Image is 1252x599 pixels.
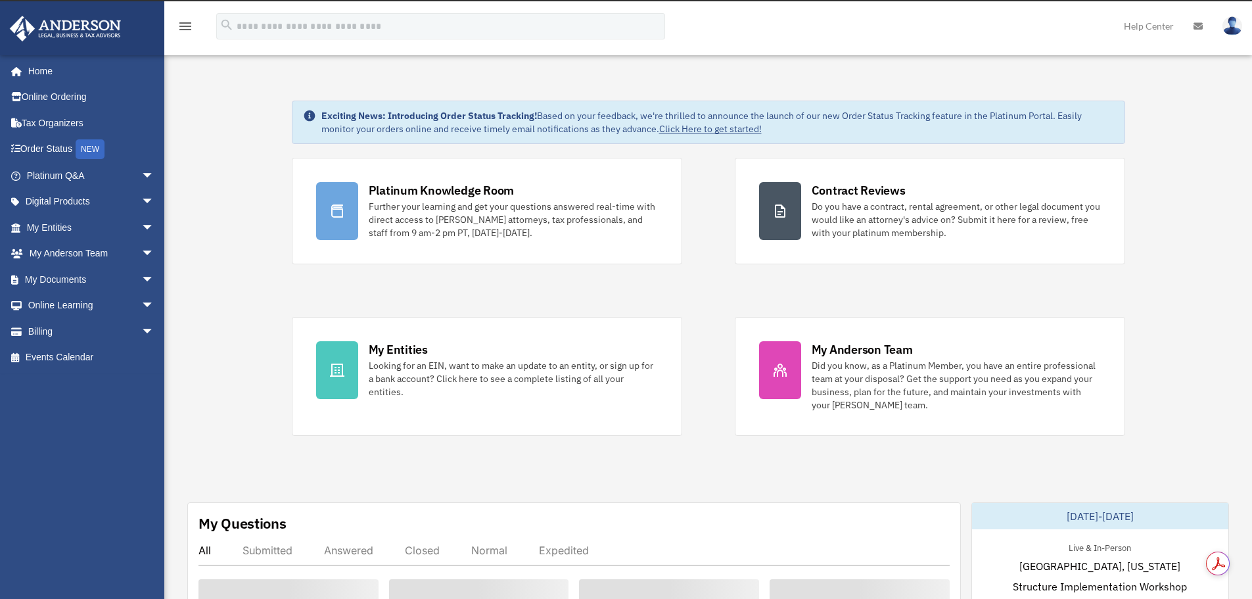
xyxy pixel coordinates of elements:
div: [DATE]-[DATE] [972,503,1228,529]
a: Click Here to get started! [659,123,762,135]
img: User Pic [1222,16,1242,36]
div: Contract Reviews [812,182,906,199]
a: My Documentsarrow_drop_down [9,266,174,293]
i: search [220,18,234,32]
a: Home [9,58,168,84]
a: Digital Productsarrow_drop_down [9,189,174,215]
span: arrow_drop_down [141,241,168,268]
span: Structure Implementation Workshop [1013,579,1187,594]
a: Online Learningarrow_drop_down [9,293,174,319]
div: Did you know, as a Platinum Member, you have an entire professional team at your disposal? Get th... [812,359,1101,412]
span: arrow_drop_down [141,162,168,189]
div: My Questions [198,514,287,533]
a: My Anderson Teamarrow_drop_down [9,241,174,267]
img: Anderson Advisors Platinum Portal [6,16,125,41]
div: Platinum Knowledge Room [369,182,515,199]
span: arrow_drop_down [141,214,168,241]
a: Platinum Knowledge Room Further your learning and get your questions answered real-time with dire... [292,158,682,264]
div: Do you have a contract, rental agreement, or other legal document you would like an attorney's ad... [812,200,1101,239]
strong: Exciting News: Introducing Order Status Tracking! [321,110,537,122]
a: Online Ordering [9,84,174,110]
span: arrow_drop_down [141,266,168,293]
a: Platinum Q&Aarrow_drop_down [9,162,174,189]
a: Events Calendar [9,345,174,371]
a: My Entitiesarrow_drop_down [9,214,174,241]
div: Live & In-Person [1058,540,1142,554]
span: arrow_drop_down [141,189,168,216]
div: Expedited [539,544,589,557]
span: arrow_drop_down [141,293,168,320]
a: Billingarrow_drop_down [9,318,174,345]
div: Closed [405,544,440,557]
div: NEW [76,139,104,159]
span: arrow_drop_down [141,318,168,345]
a: Tax Organizers [9,110,174,136]
div: Submitted [243,544,292,557]
a: My Anderson Team Did you know, as a Platinum Member, you have an entire professional team at your... [735,317,1125,436]
div: Further your learning and get your questions answered real-time with direct access to [PERSON_NAM... [369,200,658,239]
a: My Entities Looking for an EIN, want to make an update to an entity, or sign up for a bank accoun... [292,317,682,436]
span: [GEOGRAPHIC_DATA], [US_STATE] [1019,558,1180,574]
div: Normal [471,544,507,557]
div: My Entities [369,341,428,358]
div: My Anderson Team [812,341,913,358]
a: Contract Reviews Do you have a contract, rental agreement, or other legal document you would like... [735,158,1125,264]
a: Order StatusNEW [9,136,174,163]
div: Answered [324,544,373,557]
a: menu [177,23,193,34]
div: Looking for an EIN, want to make an update to an entity, or sign up for a bank account? Click her... [369,359,658,398]
div: Based on your feedback, we're thrilled to announce the launch of our new Order Status Tracking fe... [321,109,1114,135]
i: menu [177,18,193,34]
div: All [198,544,211,557]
